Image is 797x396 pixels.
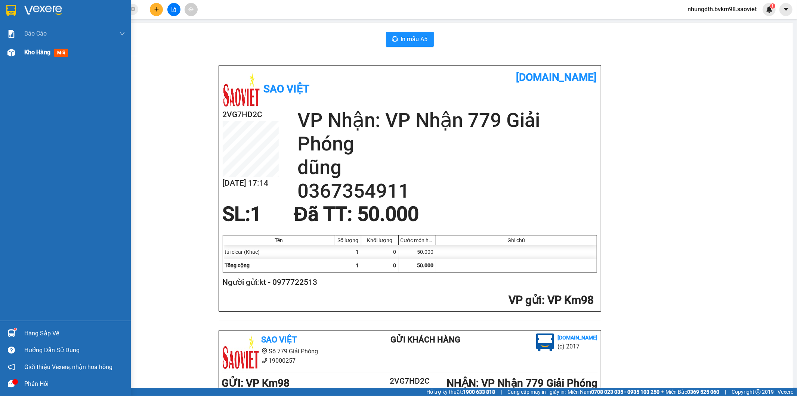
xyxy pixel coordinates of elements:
[24,378,125,390] div: Phản hồi
[185,3,198,16] button: aim
[447,377,597,389] b: NHẬN : VP Nhận 779 Giải Phóng
[401,237,434,243] div: Cước món hàng
[363,237,396,243] div: Khối lượng
[171,7,176,12] span: file-add
[438,237,595,243] div: Ghi chú
[54,49,68,57] span: mới
[390,335,460,344] b: Gửi khách hàng
[591,389,659,395] strong: 0708 023 035 - 0935 103 250
[150,3,163,16] button: plus
[264,83,310,95] b: Sao Việt
[8,363,15,371] span: notification
[154,7,159,12] span: plus
[251,202,262,226] span: 1
[536,333,554,351] img: logo.jpg
[386,32,434,47] button: printerIn mẫu A5
[687,389,719,395] strong: 0369 525 060
[188,7,194,12] span: aim
[24,29,47,38] span: Báo cáo
[568,388,659,396] span: Miền Nam
[509,293,542,307] span: VP gửi
[356,262,359,268] span: 1
[262,335,297,344] b: Sao Việt
[223,293,594,308] h2: : VP Km98
[223,71,260,109] img: logo.jpg
[131,6,135,13] span: close-circle
[7,49,15,57] img: warehouse-icon
[223,202,251,226] span: SL:
[756,389,761,395] span: copyright
[225,237,333,243] div: Tên
[399,245,436,259] div: 50.000
[223,177,279,189] h2: [DATE] 17:14
[335,245,361,259] div: 1
[361,245,399,259] div: 0
[14,328,16,330] sup: 1
[661,390,664,393] span: ⚪️
[4,43,60,56] h2: 2VG7HD2C
[297,156,597,179] h2: dũng
[223,109,279,121] h2: 2VG7HD2C
[779,3,793,16] button: caret-down
[24,345,125,356] div: Hướng dẫn sử dụng
[501,388,502,396] span: |
[516,71,597,83] b: [DOMAIN_NAME]
[24,328,125,339] div: Hàng sắp về
[223,245,335,259] div: túi clear (Khác)
[401,34,428,44] span: In mẫu A5
[131,7,135,11] span: close-circle
[665,388,719,396] span: Miền Bắc
[24,49,50,56] span: Kho hàng
[8,380,15,387] span: message
[8,347,15,354] span: question-circle
[262,357,268,363] span: phone
[558,335,598,341] b: [DOMAIN_NAME]
[222,377,290,389] b: GỬI : VP Km98
[222,333,259,371] img: logo.jpg
[24,362,112,372] span: Giới thiệu Vexere, nhận hoa hồng
[417,262,434,268] span: 50.000
[167,3,180,16] button: file-add
[222,356,361,365] li: 19000257
[771,3,774,9] span: 1
[783,6,790,13] span: caret-down
[766,6,773,13] img: icon-new-feature
[45,18,91,30] b: Sao Việt
[770,3,775,9] sup: 1
[225,262,250,268] span: Tổng cộng
[262,348,268,354] span: environment
[297,109,597,156] h2: VP Nhận: VP Nhận 779 Giải Phóng
[337,237,359,243] div: Số lượng
[426,388,495,396] span: Hỗ trợ kỹ thuật:
[379,375,441,387] h2: 2VG7HD2C
[100,6,180,18] b: [DOMAIN_NAME]
[119,31,125,37] span: down
[392,36,398,43] span: printer
[223,276,594,289] h2: Người gửi: kt - 0977722513
[7,329,15,337] img: warehouse-icon
[297,179,597,203] h2: 0367354911
[725,388,726,396] span: |
[682,4,763,14] span: nhungdth.bvkm98.saoviet
[222,347,361,356] li: Số 779 Giải Phóng
[294,202,419,226] span: Đã TT : 50.000
[507,388,566,396] span: Cung cấp máy in - giấy in:
[7,30,15,38] img: solution-icon
[463,389,495,395] strong: 1900 633 818
[558,342,598,351] li: (c) 2017
[4,6,41,43] img: logo.jpg
[393,262,396,268] span: 0
[6,5,16,16] img: logo-vxr
[39,43,180,114] h2: VP Nhận: VP Nhận 779 Giải Phóng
